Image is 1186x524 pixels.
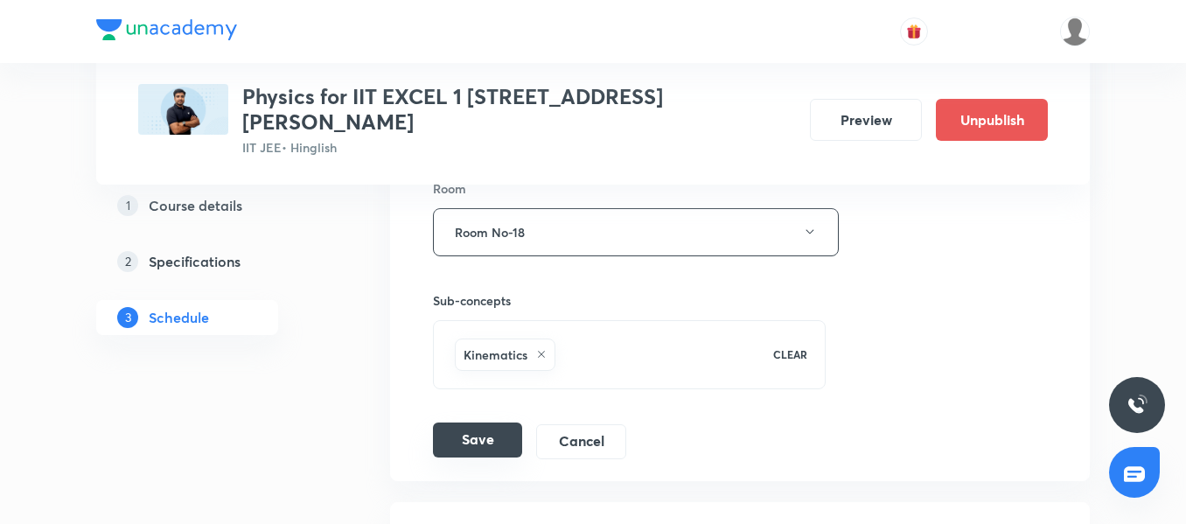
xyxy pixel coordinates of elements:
h6: Sub-concepts [433,291,826,310]
button: Preview [810,99,922,141]
p: 2 [117,251,138,272]
h5: Course details [149,195,242,216]
img: Company Logo [96,19,237,40]
button: Room No-18 [433,208,839,256]
h5: Specifications [149,251,241,272]
button: Save [433,423,522,458]
button: Cancel [536,424,626,459]
button: Unpublish [936,99,1048,141]
button: avatar [900,17,928,45]
a: Company Logo [96,19,237,45]
img: avatar [906,24,922,39]
img: 3346D593-F58C-42C8-9BFF-50EA1F646875_plus.png [138,84,228,135]
p: 3 [117,307,138,328]
img: ttu [1127,395,1148,416]
img: Gopal Kumar [1060,17,1090,46]
a: 2Specifications [96,244,334,279]
h3: Physics for IIT EXCEL 1 [STREET_ADDRESS][PERSON_NAME] [242,84,796,135]
p: IIT JEE • Hinglish [242,138,796,157]
h6: Room [433,179,466,198]
a: 1Course details [96,188,334,223]
p: 1 [117,195,138,216]
p: CLEAR [773,346,807,362]
h6: Kinematics [464,346,527,364]
h5: Schedule [149,307,209,328]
